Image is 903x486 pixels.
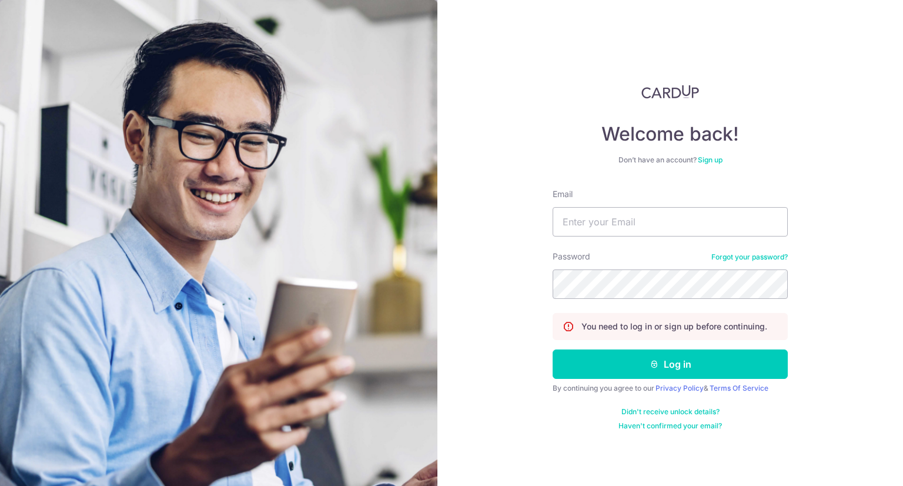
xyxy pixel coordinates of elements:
label: Password [553,251,590,262]
a: Privacy Policy [655,384,704,392]
div: By continuing you agree to our & [553,384,788,393]
a: Sign up [698,155,723,164]
img: CardUp Logo [641,85,699,99]
div: Don’t have an account? [553,155,788,165]
a: Terms Of Service [710,384,768,392]
a: Haven't confirmed your email? [618,421,722,431]
label: Email [553,188,573,200]
a: Didn't receive unlock details? [621,407,720,417]
h4: Welcome back! [553,122,788,146]
input: Enter your Email [553,207,788,237]
a: Forgot your password? [711,252,788,262]
button: Log in [553,349,788,379]
p: You need to log in or sign up before continuing. [581,321,767,332]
